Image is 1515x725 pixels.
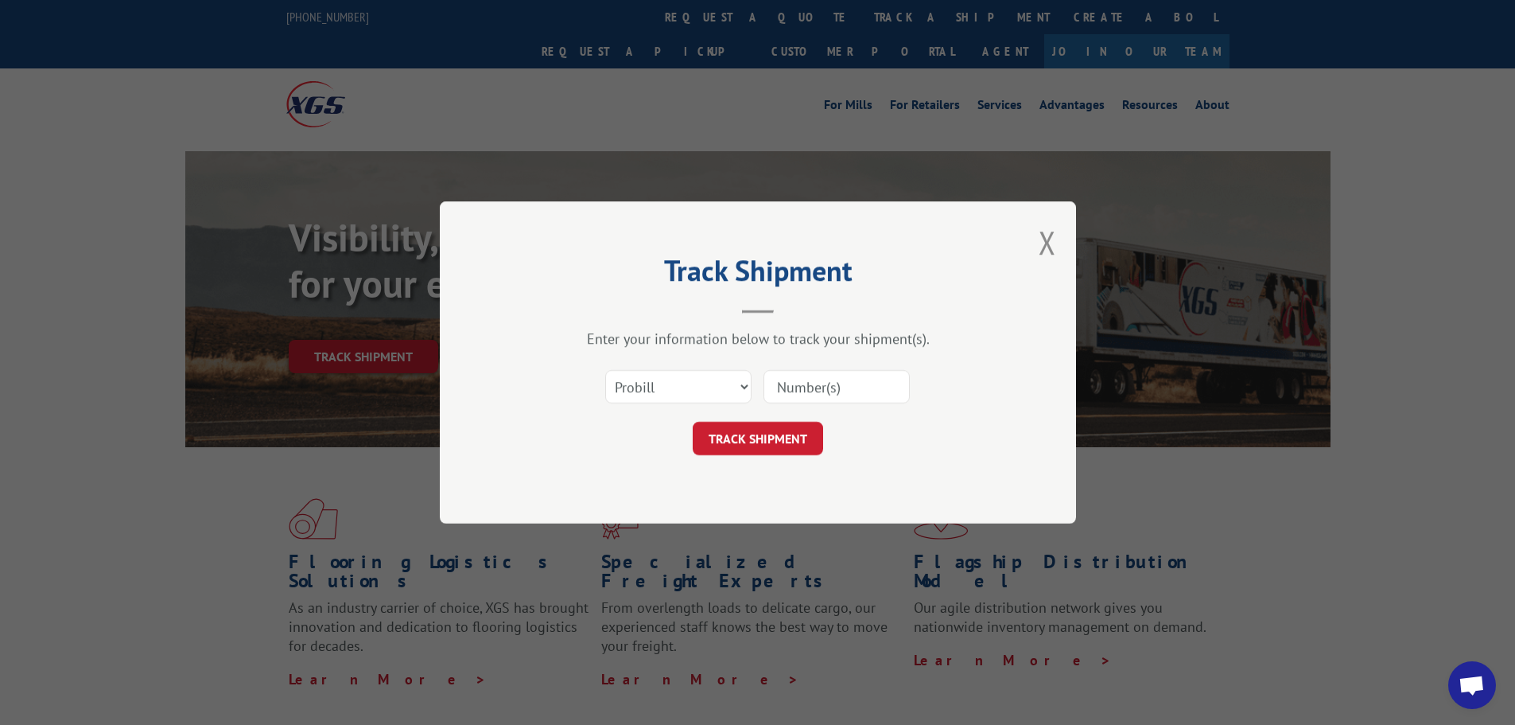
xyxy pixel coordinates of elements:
button: Close modal [1039,221,1056,263]
button: TRACK SHIPMENT [693,422,823,455]
input: Number(s) [763,370,910,403]
div: Enter your information below to track your shipment(s). [519,329,996,348]
div: Open chat [1448,661,1496,709]
h2: Track Shipment [519,259,996,290]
